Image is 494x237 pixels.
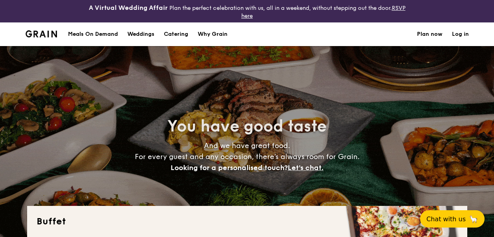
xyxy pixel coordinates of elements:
a: Why Grain [193,22,232,46]
span: 🦙 [469,215,478,224]
a: Weddings [123,22,159,46]
div: Why Grain [198,22,228,46]
img: Grain [26,30,57,37]
span: Let's chat. [288,163,323,172]
span: Chat with us [426,215,466,223]
a: Meals On Demand [63,22,123,46]
a: Catering [159,22,193,46]
div: Meals On Demand [68,22,118,46]
a: Logotype [26,30,57,37]
h4: A Virtual Wedding Affair [89,3,168,13]
h1: Catering [164,22,188,46]
div: Weddings [127,22,154,46]
button: Chat with us🦙 [420,210,485,228]
div: Plan the perfect celebration with us, all in a weekend, without stepping out the door. [83,3,412,19]
a: Plan now [417,22,443,46]
a: Log in [452,22,469,46]
h2: Buffet [37,215,458,228]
